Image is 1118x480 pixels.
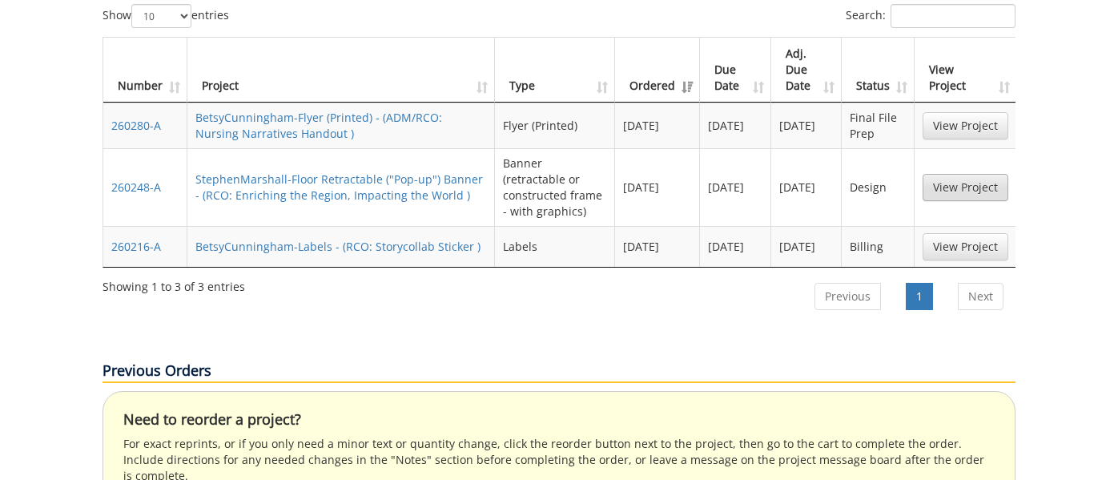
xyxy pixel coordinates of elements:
td: Flyer (Printed) [495,103,616,148]
td: Billing [842,226,915,267]
td: [DATE] [700,148,770,226]
td: [DATE] [771,226,842,267]
th: Adj. Due Date: activate to sort column ascending [771,38,842,103]
h4: Need to reorder a project? [123,412,995,428]
input: Search: [891,4,1015,28]
th: Status: activate to sort column ascending [842,38,915,103]
label: Search: [846,4,1015,28]
td: [DATE] [700,226,770,267]
td: Design [842,148,915,226]
td: [DATE] [615,148,700,226]
th: View Project: activate to sort column ascending [915,38,1016,103]
a: Previous [814,283,881,310]
td: [DATE] [700,103,770,148]
select: Showentries [131,4,191,28]
a: View Project [923,112,1008,139]
a: 260280-A [111,118,161,133]
a: StephenMarshall-Floor Retractable ("Pop-up") Banner - (RCO: Enriching the Region, Impacting the W... [195,171,483,203]
td: [DATE] [771,103,842,148]
a: 260248-A [111,179,161,195]
a: 1 [906,283,933,310]
a: 260216-A [111,239,161,254]
th: Ordered: activate to sort column ascending [615,38,700,103]
div: Showing 1 to 3 of 3 entries [103,272,245,295]
th: Number: activate to sort column ascending [103,38,187,103]
td: [DATE] [615,226,700,267]
a: BetsyCunningham-Labels - (RCO: Storycollab Sticker ) [195,239,481,254]
label: Show entries [103,4,229,28]
a: BetsyCunningham-Flyer (Printed) - (ADM/RCO: Nursing Narratives Handout ) [195,110,442,141]
td: Final File Prep [842,103,915,148]
th: Due Date: activate to sort column ascending [700,38,770,103]
p: Previous Orders [103,361,1015,383]
a: Next [958,283,1003,310]
a: View Project [923,174,1008,201]
td: Banner (retractable or constructed frame - with graphics) [495,148,616,226]
a: View Project [923,233,1008,260]
td: Labels [495,226,616,267]
td: [DATE] [771,148,842,226]
th: Project: activate to sort column ascending [187,38,495,103]
th: Type: activate to sort column ascending [495,38,616,103]
td: [DATE] [615,103,700,148]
